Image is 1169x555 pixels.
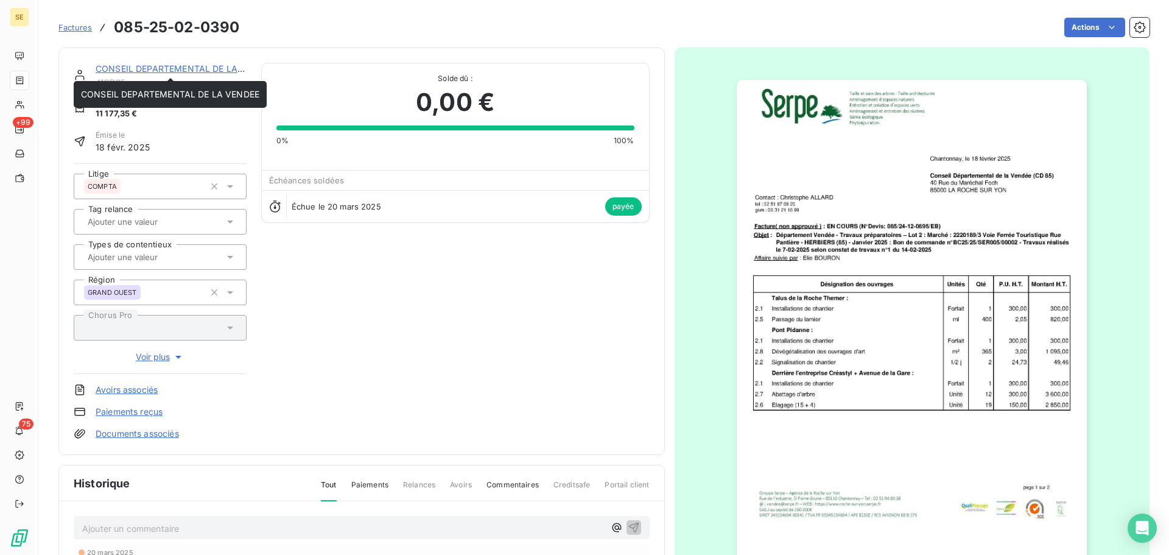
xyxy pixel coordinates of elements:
span: Commentaires [486,479,539,500]
span: payée [605,197,642,216]
span: Paiements [351,479,388,500]
span: Émise le [96,130,150,141]
span: Voir plus [136,351,184,363]
div: SE [10,7,29,27]
span: Relances [403,479,435,500]
span: Creditsafe [553,479,591,500]
input: Ajouter une valeur [86,252,209,263]
div: Open Intercom Messenger [1128,514,1157,543]
button: Actions [1064,18,1125,37]
a: Factures [58,21,92,34]
span: 18 févr. 2025 [96,141,150,154]
span: 75 [19,419,33,430]
span: COMPTA [88,183,117,190]
span: Avoirs [450,479,472,500]
span: 100% [614,135,634,146]
input: Ajouter une valeur [86,216,209,227]
a: Documents associés [96,428,179,440]
a: Paiements reçus [96,406,163,418]
span: 0% [276,135,289,146]
img: Logo LeanPay [10,528,29,548]
a: CONSEIL DEPARTEMENTAL DE LA VENDEE [96,63,274,74]
span: Factures [58,23,92,32]
span: Solde dû : [276,73,634,84]
span: 41CD85 [96,77,247,87]
h3: 085-25-02-0390 [114,16,239,38]
span: GRAND OUEST [88,289,137,296]
span: Échéances soldées [269,175,345,185]
span: Échue le 20 mars 2025 [292,202,381,211]
button: Voir plus [74,350,247,364]
span: Tout [321,479,337,501]
span: Historique [74,475,130,492]
a: Avoirs associés [96,384,158,396]
span: 11 177,35 € [96,108,146,120]
span: +99 [13,117,33,128]
span: CONSEIL DEPARTEMENTAL DE LA VENDEE [81,89,259,99]
span: 0,00 € [416,84,494,121]
span: Portail client [605,479,649,500]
